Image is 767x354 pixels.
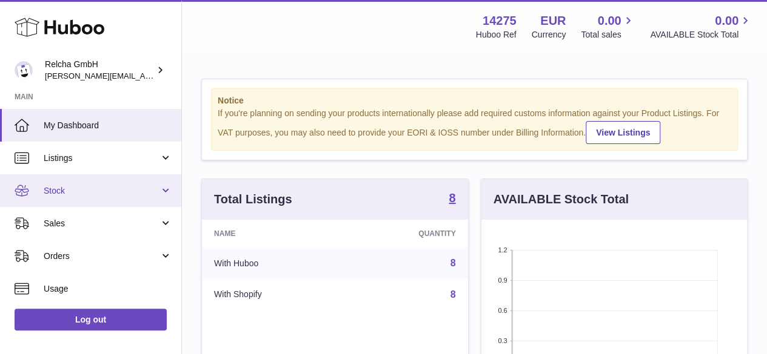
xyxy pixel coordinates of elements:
span: AVAILABLE Stock Total [650,29,752,41]
a: 0.00 AVAILABLE Stock Total [650,13,752,41]
td: With Shopify [202,279,345,310]
div: If you're planning on sending your products internationally please add required customs informati... [218,108,731,144]
span: 0.00 [598,13,621,29]
span: Usage [44,283,172,295]
a: View Listings [586,121,660,144]
a: 8 [450,289,456,300]
div: Relcha GmbH [45,59,154,82]
th: Name [202,220,345,247]
text: 0.9 [498,277,507,284]
span: Total sales [581,29,635,41]
a: Log out [15,309,167,330]
th: Quantity [345,220,467,247]
strong: EUR [540,13,566,29]
text: 0.3 [498,337,507,344]
strong: 8 [449,192,455,204]
h3: AVAILABLE Stock Total [494,191,629,208]
span: 0.00 [715,13,739,29]
h3: Total Listings [214,191,292,208]
strong: Notice [218,95,731,107]
span: [PERSON_NAME][EMAIL_ADDRESS][DOMAIN_NAME] [45,71,243,80]
div: Huboo Ref [476,29,517,41]
span: Listings [44,152,159,164]
a: 8 [450,258,456,268]
td: With Huboo [202,247,345,279]
img: rachel@consultprestige.com [15,61,33,79]
span: Sales [44,218,159,229]
strong: 14275 [483,13,517,29]
a: 8 [449,192,455,206]
a: 0.00 Total sales [581,13,635,41]
div: Currency [532,29,566,41]
text: 0.6 [498,307,507,314]
span: My Dashboard [44,120,172,131]
span: Stock [44,185,159,197]
text: 1.2 [498,246,507,254]
span: Orders [44,251,159,262]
